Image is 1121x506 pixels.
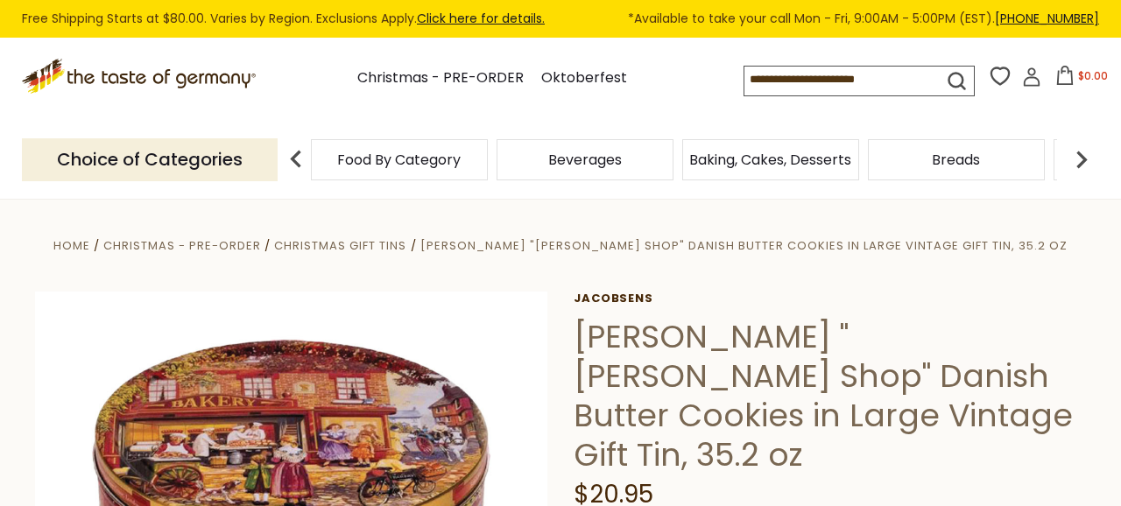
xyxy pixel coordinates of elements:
div: Free Shipping Starts at $80.00. Varies by Region. Exclusions Apply. [22,9,1099,29]
a: Jacobsens [574,292,1086,306]
span: $0.00 [1078,68,1108,83]
a: Home [53,237,90,254]
span: *Available to take your call Mon - Fri, 9:00AM - 5:00PM (EST). [628,9,1099,29]
h1: [PERSON_NAME] "[PERSON_NAME] Shop" Danish Butter Cookies in Large Vintage Gift Tin, 35.2 oz [574,317,1086,474]
a: [PERSON_NAME] "[PERSON_NAME] Shop" Danish Butter Cookies in Large Vintage Gift Tin, 35.2 oz [420,237,1068,254]
a: Breads [932,153,980,166]
a: [PHONE_NUMBER] [995,10,1099,27]
a: Click here for details. [417,10,545,27]
a: Baking, Cakes, Desserts [689,153,851,166]
a: Beverages [548,153,622,166]
p: Choice of Categories [22,138,278,181]
button: $0.00 [1045,66,1119,92]
a: Christmas - PRE-ORDER [357,67,524,90]
a: Food By Category [337,153,461,166]
img: previous arrow [278,142,314,177]
a: Christmas Gift Tins [274,237,406,254]
a: Christmas - PRE-ORDER [103,237,261,254]
img: next arrow [1064,142,1099,177]
a: Oktoberfest [541,67,627,90]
